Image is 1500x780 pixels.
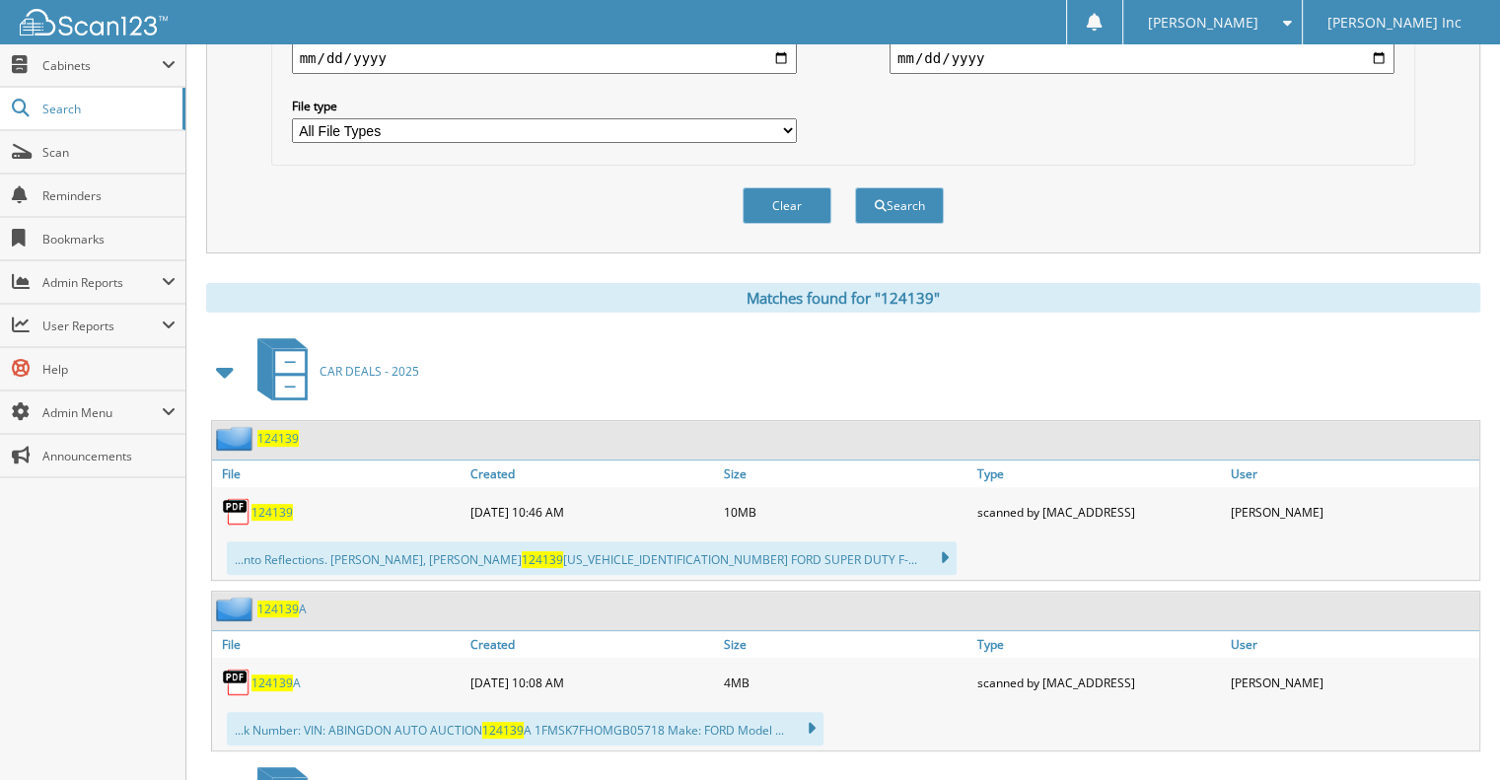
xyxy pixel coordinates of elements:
div: ...nto Reflections. [PERSON_NAME], [PERSON_NAME] [US_VEHICLE_IDENTIFICATION_NUMBER] FORD SUPER DU... [227,541,957,575]
img: PDF.png [222,497,251,527]
img: PDF.png [222,668,251,697]
span: Scan [42,144,176,161]
span: CAR DEALS - 2025 [320,363,419,380]
div: scanned by [MAC_ADDRESS] [972,663,1226,702]
span: Admin Reports [42,274,162,291]
button: Clear [743,187,831,224]
div: 10MB [719,492,972,532]
div: [PERSON_NAME] [1226,492,1479,532]
a: Type [972,631,1226,658]
span: [PERSON_NAME] Inc [1327,17,1462,29]
a: 124139A [257,601,307,617]
span: [PERSON_NAME] [1148,17,1258,29]
a: Size [719,631,972,658]
input: end [890,42,1394,74]
span: Search [42,101,173,117]
div: [PERSON_NAME] [1226,663,1479,702]
span: 124139 [251,674,293,691]
div: [DATE] 10:46 AM [465,492,719,532]
img: scan123-logo-white.svg [20,9,168,35]
a: 124139 [257,430,299,447]
a: User [1226,631,1479,658]
span: Admin Menu [42,404,162,421]
a: File [212,631,465,658]
a: Created [465,461,719,487]
a: 124139A [251,674,301,691]
a: Size [719,461,972,487]
input: start [292,42,797,74]
div: [DATE] 10:08 AM [465,663,719,702]
img: folder2.png [216,597,257,621]
span: User Reports [42,318,162,334]
a: 124139 [251,504,293,521]
button: Search [855,187,944,224]
span: Bookmarks [42,231,176,248]
span: 124139 [482,722,524,739]
span: Announcements [42,448,176,464]
a: User [1226,461,1479,487]
div: scanned by [MAC_ADDRESS] [972,492,1226,532]
a: File [212,461,465,487]
label: File type [292,98,797,114]
div: Matches found for "124139" [206,283,1480,313]
span: Cabinets [42,57,162,74]
div: 4MB [719,663,972,702]
div: ...k Number: VIN: ABINGDON AUTO AUCTION A 1FMSK7FHOMGB05718 Make: FORD Model ... [227,712,823,745]
img: folder2.png [216,426,257,451]
span: 124139 [257,601,299,617]
a: CAR DEALS - 2025 [246,332,419,410]
a: Type [972,461,1226,487]
span: Help [42,361,176,378]
span: Reminders [42,187,176,204]
span: 124139 [522,551,563,568]
a: Created [465,631,719,658]
iframe: Chat Widget [1401,685,1500,780]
